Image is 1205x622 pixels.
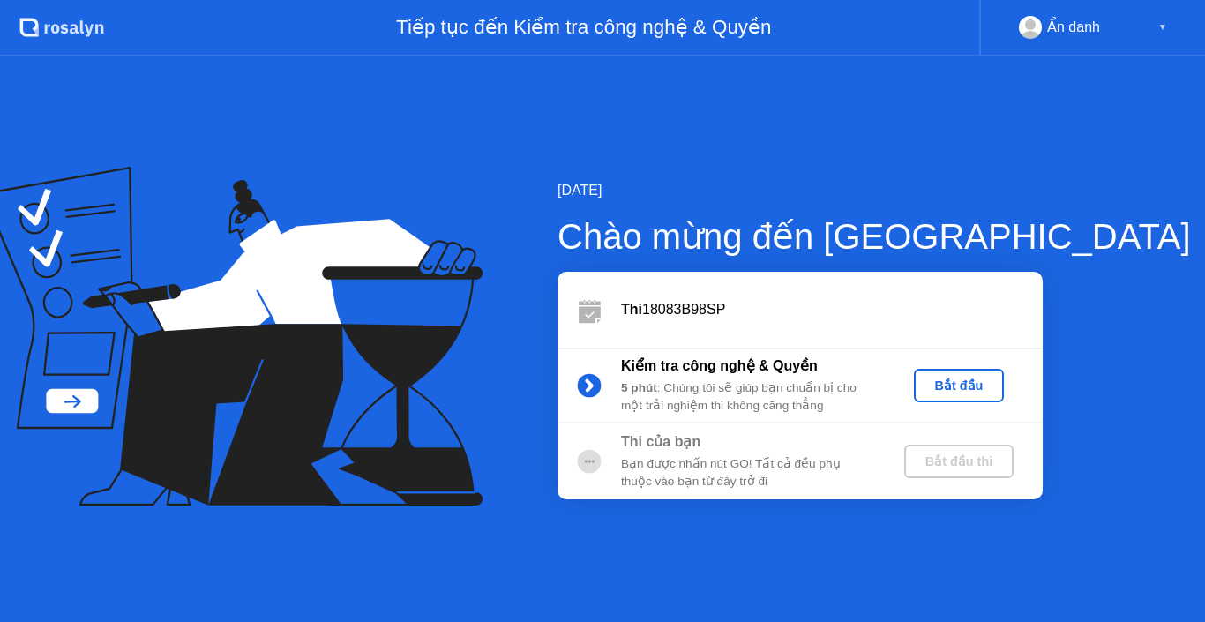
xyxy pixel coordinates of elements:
[621,455,875,491] div: Bạn được nhấn nút GO! Tất cả đều phụ thuộc vào bạn từ đây trở đi
[621,358,818,373] b: Kiểm tra công nghệ & Quyền
[621,381,657,394] b: 5 phút
[621,299,1043,320] div: 18083B98SP
[558,180,1191,201] div: [DATE]
[558,210,1191,263] div: Chào mừng đến [GEOGRAPHIC_DATA]
[1158,16,1167,39] div: ▼
[911,454,1007,468] div: Bắt đầu thi
[621,379,875,416] div: : Chúng tôi sẽ giúp bạn chuẩn bị cho một trải nghiệm thi không căng thẳng
[914,369,1005,402] button: Bắt đầu
[621,302,642,317] b: Thi
[621,434,700,449] b: Thi của bạn
[921,378,998,393] div: Bắt đầu
[1047,16,1100,39] div: Ẩn danh
[904,445,1014,478] button: Bắt đầu thi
